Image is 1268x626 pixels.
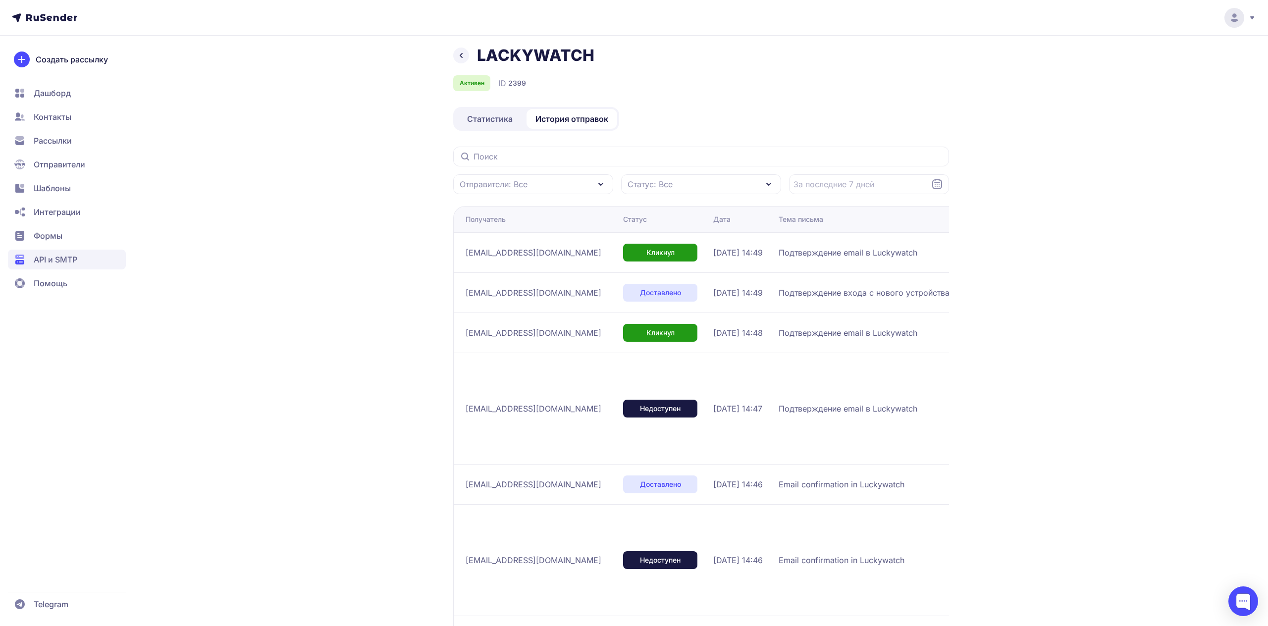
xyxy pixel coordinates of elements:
[713,554,763,566] span: [DATE] 14:46
[628,178,673,190] span: Статус: Все
[640,479,681,489] span: Доставлено
[477,46,594,65] h1: LACKYWATCH
[498,77,526,89] div: ID
[779,327,917,339] span: Подтверждение email в Luckywatch
[455,109,525,129] a: Статистика
[36,53,108,65] span: Создать рассылку
[779,287,1008,299] span: Подтверждение входа с нового устройства на Luckywatch
[713,287,763,299] span: [DATE] 14:49
[779,403,917,415] span: Подтверждение email в Luckywatch
[527,109,617,129] a: История отправок
[466,327,601,339] span: [EMAIL_ADDRESS][DOMAIN_NAME]
[640,555,681,565] span: Недоступен
[34,277,67,289] span: Помощь
[713,327,763,339] span: [DATE] 14:48
[34,230,62,242] span: Формы
[640,288,681,298] span: Доставлено
[646,248,675,258] span: Кликнул
[779,478,904,490] span: Email confirmation in Luckywatch
[713,214,731,224] div: Дата
[646,328,675,338] span: Кликнул
[34,206,81,218] span: Интеграции
[466,287,601,299] span: [EMAIL_ADDRESS][DOMAIN_NAME]
[779,554,904,566] span: Email confirmation in Luckywatch
[623,214,647,224] div: Статус
[713,247,763,259] span: [DATE] 14:49
[8,594,126,614] a: Telegram
[466,247,601,259] span: [EMAIL_ADDRESS][DOMAIN_NAME]
[466,403,601,415] span: [EMAIL_ADDRESS][DOMAIN_NAME]
[460,178,528,190] span: Отправители: Все
[34,87,71,99] span: Дашборд
[640,404,681,414] span: Недоступен
[34,598,68,610] span: Telegram
[34,111,71,123] span: Контакты
[34,182,71,194] span: Шаблоны
[779,247,917,259] span: Подтверждение email в Luckywatch
[713,478,763,490] span: [DATE] 14:46
[789,174,949,194] input: Datepicker input
[466,478,601,490] span: [EMAIL_ADDRESS][DOMAIN_NAME]
[466,554,601,566] span: [EMAIL_ADDRESS][DOMAIN_NAME]
[467,113,513,125] span: Статистика
[779,214,823,224] div: Тема письма
[460,79,484,87] span: Активен
[466,214,506,224] div: Получатель
[713,403,762,415] span: [DATE] 14:47
[34,158,85,170] span: Отправители
[535,113,608,125] span: История отправок
[34,135,72,147] span: Рассылки
[508,78,526,88] span: 2399
[453,147,949,166] input: Поиск
[34,254,77,265] span: API и SMTP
